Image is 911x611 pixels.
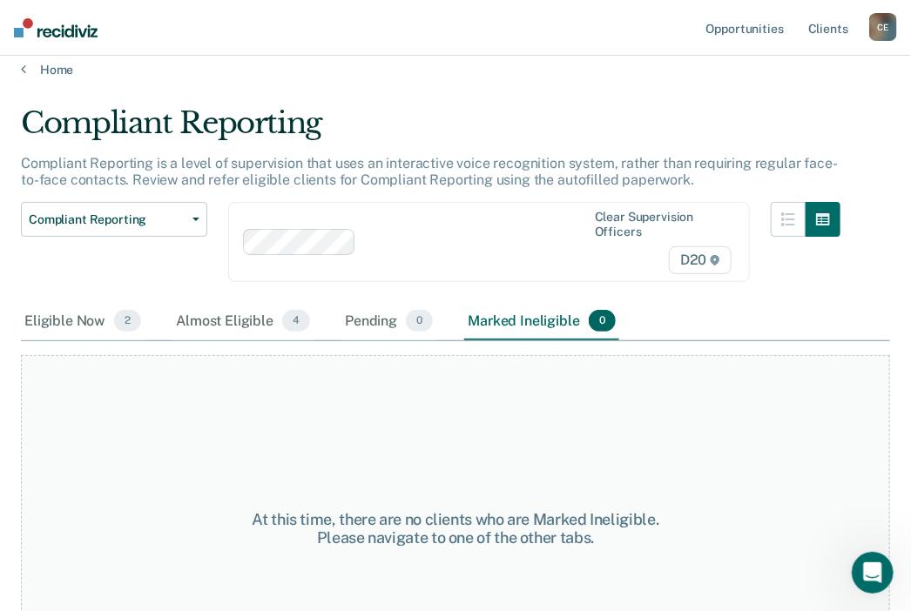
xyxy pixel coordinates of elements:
[669,246,732,274] span: D20
[21,202,207,237] button: Compliant Reporting
[869,13,897,41] div: C E
[406,310,433,332] span: 0
[21,105,840,155] div: Compliant Reporting
[114,310,141,332] span: 2
[21,155,838,188] p: Compliant Reporting is a level of supervision that uses an interactive voice recognition system, ...
[282,310,310,332] span: 4
[852,552,894,594] iframe: Intercom live chat
[29,212,186,227] span: Compliant Reporting
[239,510,672,547] div: At this time, there are no clients who are Marked Ineligible. Please navigate to one of the other...
[14,18,98,37] img: Recidiviz
[21,303,145,341] div: Eligible Now2
[21,62,890,77] a: Home
[589,310,616,332] span: 0
[464,303,619,341] div: Marked Ineligible0
[341,303,436,341] div: Pending0
[172,303,314,341] div: Almost Eligible4
[869,13,897,41] button: CE
[595,210,729,239] div: Clear supervision officers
